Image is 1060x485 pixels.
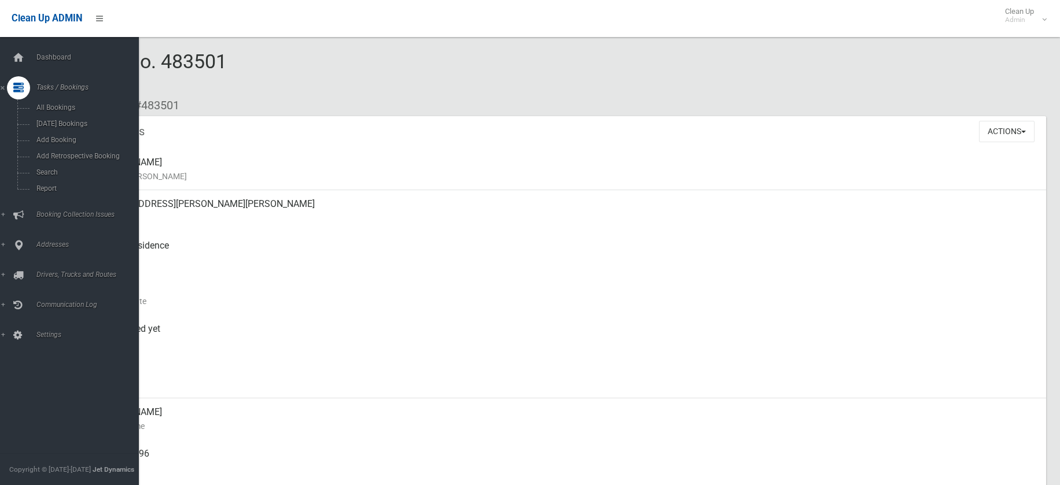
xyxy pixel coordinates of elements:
[93,211,1037,225] small: Address
[33,152,138,160] span: Add Retrospective Booking
[33,331,148,339] span: Settings
[93,190,1037,232] div: [STREET_ADDRESS][PERSON_NAME][PERSON_NAME]
[33,301,148,309] span: Communication Log
[33,120,138,128] span: [DATE] Bookings
[93,232,1037,273] div: Front of Residence
[126,95,179,116] li: #483501
[33,271,148,279] span: Drivers, Trucks and Routes
[1005,16,1034,24] small: Admin
[93,357,1037,398] div: [DATE]
[93,315,1037,357] div: Not collected yet
[93,461,1037,475] small: Mobile
[33,210,148,219] span: Booking Collection Issues
[9,465,91,473] span: Copyright © [DATE]-[DATE]
[33,136,138,144] span: Add Booking
[93,440,1037,482] div: 0406 666 096
[33,83,148,91] span: Tasks / Bookings
[93,273,1037,315] div: [DATE]
[93,253,1037,266] small: Pickup Point
[999,7,1046,24] span: Clean Up
[12,13,82,24] span: Clean Up ADMIN
[33,240,148,249] span: Addresses
[93,465,134,473] strong: Jet Dynamics
[33,168,138,176] span: Search
[93,294,1037,308] small: Collection Date
[979,121,1035,142] button: Actions
[93,149,1037,190] div: [PERSON_NAME]
[33,53,148,61] span: Dashboard
[93,169,1037,183] small: Name of [PERSON_NAME]
[93,336,1037,350] small: Collected At
[51,50,227,95] span: Booking No. 483501
[33,184,138,192] span: Report
[93,398,1037,440] div: [PERSON_NAME]
[93,377,1037,391] small: Zone
[33,103,138,112] span: All Bookings
[93,419,1037,433] small: Contact Name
